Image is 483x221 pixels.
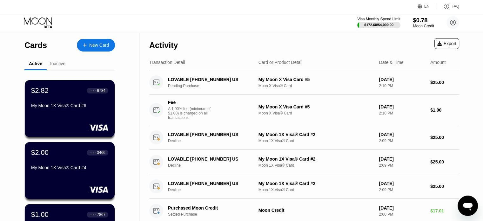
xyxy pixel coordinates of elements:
[258,163,374,168] div: Moon 1X Visa® Card
[434,38,459,49] div: Export
[168,212,262,217] div: Settled Purchase
[24,41,47,50] div: Cards
[89,43,109,48] div: New Card
[357,17,400,28] div: Visa Monthly Spend Limit$172.68/$4,000.00
[149,70,459,95] div: LOVABLE [PHONE_NUMBER] USPending PurchaseMy Moon X Visa Card #5Moon X Visa® Card[DATE]2:10 PM$25.00
[413,24,434,28] div: Moon Credit
[97,150,105,155] div: 3466
[149,125,459,150] div: LOVABLE [PHONE_NUMBER] USDeclineMy Moon 1X Visa® Card #2Moon 1X Visa® Card[DATE]2:09 PM$25.00
[31,211,49,219] div: $1.00
[379,60,403,65] div: Date & Time
[430,135,459,140] div: $25.00
[437,41,456,46] div: Export
[29,61,42,66] div: Active
[168,139,262,143] div: Decline
[458,196,478,216] iframe: Button to launch messaging window
[437,3,459,10] div: FAQ
[413,17,434,28] div: $0.78Moon Credit
[452,4,459,9] div: FAQ
[168,132,255,137] div: LOVABLE [PHONE_NUMBER] US
[258,111,374,115] div: Moon X Visa® Card
[357,17,400,21] div: Visa Monthly Spend Limit
[258,104,374,109] div: My Moon X Visa Card #5
[97,212,105,217] div: 7867
[168,100,212,105] div: Fee
[168,107,216,120] div: A 1.00% fee (minimum of $1.00) is charged on all transactions
[430,184,459,189] div: $25.00
[430,80,459,85] div: $25.00
[379,205,425,211] div: [DATE]
[258,188,374,192] div: Moon 1X Visa® Card
[168,156,255,162] div: LOVABLE [PHONE_NUMBER] US
[379,104,425,109] div: [DATE]
[430,60,446,65] div: Amount
[430,208,459,213] div: $17.01
[379,132,425,137] div: [DATE]
[430,159,459,164] div: $25.00
[258,139,374,143] div: Moon 1X Visa® Card
[50,61,65,66] div: Inactive
[258,132,374,137] div: My Moon 1X Visa® Card #2
[90,214,96,216] div: ● ● ● ●
[430,107,459,113] div: $1.00
[379,163,425,168] div: 2:09 PM
[258,60,303,65] div: Card or Product Detail
[379,84,425,88] div: 2:10 PM
[25,142,115,199] div: $2.00● ● ● ●3466My Moon 1X Visa® Card #4
[168,205,255,211] div: Purchased Moon Credit
[379,139,425,143] div: 2:09 PM
[77,39,115,52] div: New Card
[149,150,459,174] div: LOVABLE [PHONE_NUMBER] USDeclineMy Moon 1X Visa® Card #2Moon 1X Visa® Card[DATE]2:09 PM$25.00
[168,181,255,186] div: LOVABLE [PHONE_NUMBER] US
[97,88,105,93] div: 6784
[379,212,425,217] div: 2:00 PM
[168,84,262,88] div: Pending Purchase
[379,111,425,115] div: 2:10 PM
[168,163,262,168] div: Decline
[149,174,459,199] div: LOVABLE [PHONE_NUMBER] USDeclineMy Moon 1X Visa® Card #2Moon 1X Visa® Card[DATE]2:09 PM$25.00
[413,17,434,24] div: $0.78
[31,165,108,170] div: My Moon 1X Visa® Card #4
[25,80,115,137] div: $2.82● ● ● ●6784My Moon 1X Visa® Card #6
[379,188,425,192] div: 2:09 PM
[90,152,96,154] div: ● ● ● ●
[258,156,374,162] div: My Moon 1X Visa® Card #2
[168,77,255,82] div: LOVABLE [PHONE_NUMBER] US
[258,208,374,213] div: Moon Credit
[31,103,108,108] div: My Moon 1X Visa® Card #6
[258,181,374,186] div: My Moon 1X Visa® Card #2
[379,156,425,162] div: [DATE]
[424,4,430,9] div: EN
[90,90,96,92] div: ● ● ● ●
[31,148,49,157] div: $2.00
[364,23,393,27] div: $172.68 / $4,000.00
[149,60,185,65] div: Transaction Detail
[379,181,425,186] div: [DATE]
[418,3,437,10] div: EN
[258,77,374,82] div: My Moon X Visa Card #5
[168,188,262,192] div: Decline
[258,84,374,88] div: Moon X Visa® Card
[149,41,178,50] div: Activity
[31,86,49,95] div: $2.82
[379,77,425,82] div: [DATE]
[149,95,459,125] div: FeeA 1.00% fee (minimum of $1.00) is charged on all transactionsMy Moon X Visa Card #5Moon X Visa...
